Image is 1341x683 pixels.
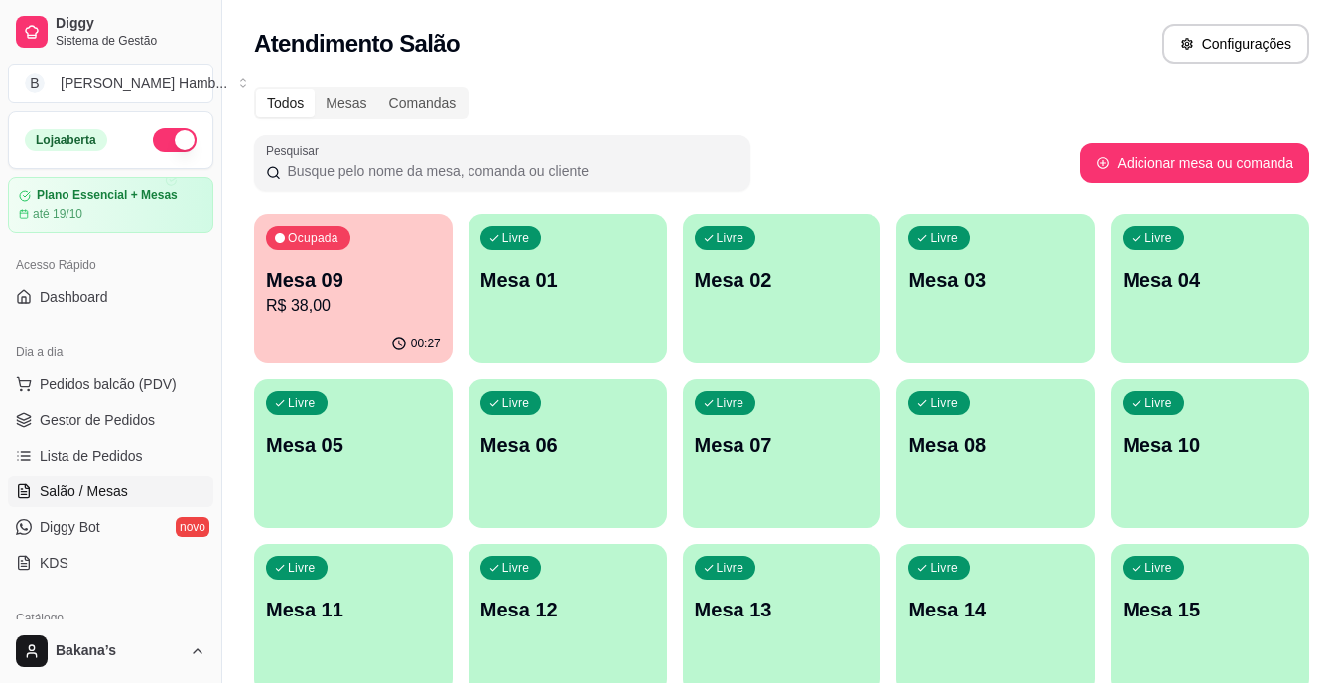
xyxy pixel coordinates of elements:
[8,603,213,634] div: Catálogo
[37,188,178,203] article: Plano Essencial + Mesas
[717,395,744,411] p: Livre
[378,89,468,117] div: Comandas
[40,446,143,466] span: Lista de Pedidos
[153,128,197,152] button: Alterar Status
[40,374,177,394] span: Pedidos balcão (PDV)
[930,230,958,246] p: Livre
[8,511,213,543] a: Diggy Botnovo
[254,379,453,528] button: LivreMesa 05
[695,596,870,623] p: Mesa 13
[469,379,667,528] button: LivreMesa 06
[315,89,377,117] div: Mesas
[502,395,530,411] p: Livre
[40,287,108,307] span: Dashboard
[717,230,744,246] p: Livre
[8,177,213,233] a: Plano Essencial + Mesasaté 19/10
[266,142,326,159] label: Pesquisar
[8,404,213,436] a: Gestor de Pedidos
[683,214,881,363] button: LivreMesa 02
[908,266,1083,294] p: Mesa 03
[288,560,316,576] p: Livre
[33,206,82,222] article: até 19/10
[695,266,870,294] p: Mesa 02
[717,560,744,576] p: Livre
[266,431,441,459] p: Mesa 05
[8,281,213,313] a: Dashboard
[502,230,530,246] p: Livre
[1111,379,1309,528] button: LivreMesa 10
[266,266,441,294] p: Mesa 09
[266,596,441,623] p: Mesa 11
[480,431,655,459] p: Mesa 06
[1144,395,1172,411] p: Livre
[8,627,213,675] button: Bakana’s
[56,15,205,33] span: Diggy
[1123,596,1297,623] p: Mesa 15
[8,547,213,579] a: KDS
[254,214,453,363] button: OcupadaMesa 09R$ 38,0000:27
[254,28,460,60] h2: Atendimento Salão
[908,596,1083,623] p: Mesa 14
[61,73,227,93] div: [PERSON_NAME] Hamb ...
[1144,230,1172,246] p: Livre
[288,230,338,246] p: Ocupada
[896,379,1095,528] button: LivreMesa 08
[25,73,45,93] span: B
[8,337,213,368] div: Dia a dia
[1123,431,1297,459] p: Mesa 10
[1111,214,1309,363] button: LivreMesa 04
[480,266,655,294] p: Mesa 01
[469,214,667,363] button: LivreMesa 01
[480,596,655,623] p: Mesa 12
[502,560,530,576] p: Livre
[1123,266,1297,294] p: Mesa 04
[8,249,213,281] div: Acesso Rápido
[1144,560,1172,576] p: Livre
[25,129,107,151] div: Loja aberta
[1080,143,1309,183] button: Adicionar mesa ou comanda
[930,560,958,576] p: Livre
[8,440,213,472] a: Lista de Pedidos
[56,642,182,660] span: Bakana’s
[266,294,441,318] p: R$ 38,00
[8,476,213,507] a: Salão / Mesas
[695,431,870,459] p: Mesa 07
[411,336,441,351] p: 00:27
[40,410,155,430] span: Gestor de Pedidos
[40,481,128,501] span: Salão / Mesas
[8,368,213,400] button: Pedidos balcão (PDV)
[8,64,213,103] button: Select a team
[256,89,315,117] div: Todos
[40,553,68,573] span: KDS
[908,431,1083,459] p: Mesa 08
[896,214,1095,363] button: LivreMesa 03
[1162,24,1309,64] button: Configurações
[56,33,205,49] span: Sistema de Gestão
[281,161,738,181] input: Pesquisar
[288,395,316,411] p: Livre
[930,395,958,411] p: Livre
[8,8,213,56] a: DiggySistema de Gestão
[40,517,100,537] span: Diggy Bot
[683,379,881,528] button: LivreMesa 07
